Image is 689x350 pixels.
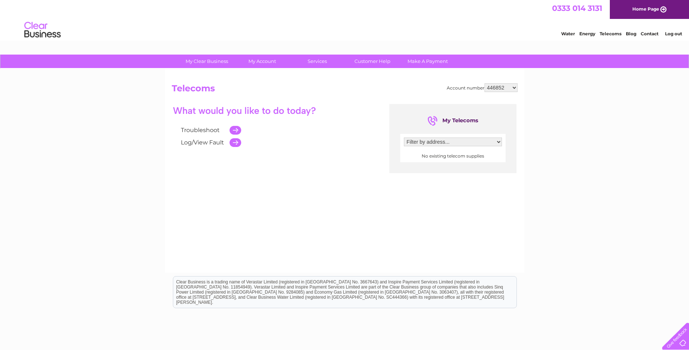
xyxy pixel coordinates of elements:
h2: Telecoms [172,83,518,97]
a: Telecoms [600,31,621,36]
a: Energy [579,31,595,36]
a: Make A Payment [398,55,458,68]
img: logo.png [24,19,61,41]
a: Customer Help [343,55,402,68]
a: Water [561,31,575,36]
a: 0333 014 3131 [552,4,602,13]
a: Services [287,55,347,68]
a: Contact [641,31,658,36]
a: Log/View Fault [181,139,224,146]
a: My Account [232,55,292,68]
a: Troubleshoot [181,127,220,134]
a: My Clear Business [177,55,237,68]
a: Log out [665,31,682,36]
center: No existing telecom supplies [404,154,502,159]
a: Blog [626,31,636,36]
div: Account number [447,83,518,92]
div: My Telecoms [427,115,478,127]
div: Clear Business is a trading name of Verastar Limited (registered in [GEOGRAPHIC_DATA] No. 3667643... [173,4,516,35]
